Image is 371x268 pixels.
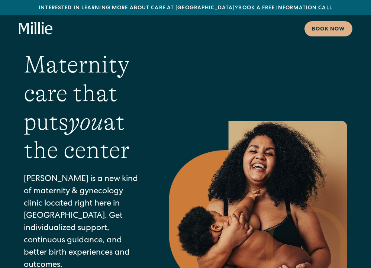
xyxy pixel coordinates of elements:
h1: Maternity care that puts at the center [24,51,139,165]
a: Book a free information call [238,6,332,11]
a: Book now [304,21,352,36]
div: Book now [312,26,345,33]
a: home [19,22,53,35]
em: you [68,109,103,135]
